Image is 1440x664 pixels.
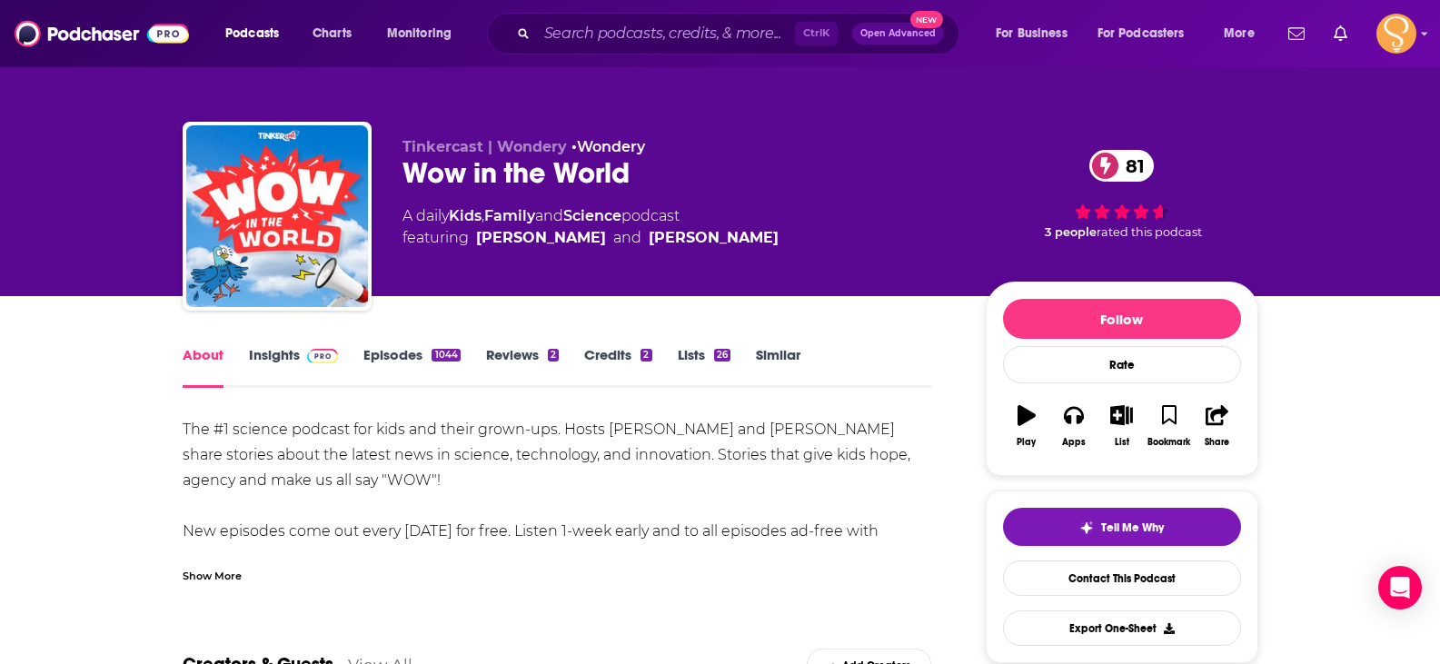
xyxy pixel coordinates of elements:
a: InsightsPodchaser Pro [249,346,339,388]
span: Podcasts [225,21,279,46]
span: Ctrl K [795,22,838,45]
div: Share [1205,437,1229,448]
button: open menu [213,19,303,48]
span: Tinkercast | Wondery [402,138,567,155]
button: Follow [1003,299,1241,339]
button: open menu [983,19,1090,48]
a: Science [563,207,621,224]
button: Open AdvancedNew [852,23,944,45]
span: 81 [1107,150,1154,182]
a: Charts [301,19,362,48]
button: Share [1193,393,1240,459]
a: Show notifications dropdown [1326,18,1355,49]
span: • [571,138,645,155]
button: List [1097,393,1145,459]
div: 26 [714,349,730,362]
div: 2 [548,349,559,362]
a: Family [484,207,535,224]
button: Play [1003,393,1050,459]
span: 3 people [1045,225,1097,239]
img: Podchaser Pro [307,349,339,363]
button: open menu [374,19,475,48]
div: Bookmark [1147,437,1190,448]
span: For Business [996,21,1068,46]
a: Episodes1044 [363,346,460,388]
button: tell me why sparkleTell Me Why [1003,508,1241,546]
span: , [482,207,484,224]
img: Podchaser - Follow, Share and Rate Podcasts [15,16,189,51]
button: Apps [1050,393,1097,459]
a: Wondery [577,138,645,155]
div: Apps [1062,437,1086,448]
div: Play [1017,437,1036,448]
a: Show notifications dropdown [1281,18,1312,49]
button: open menu [1086,19,1211,48]
a: Lists26 [678,346,730,388]
span: and [535,207,563,224]
span: Logged in as RebeccaAtkinson [1376,14,1416,54]
button: Bookmark [1146,393,1193,459]
a: Similar [756,346,800,388]
span: and [613,227,641,249]
a: About [183,346,223,388]
div: 1044 [432,349,460,362]
a: 81 [1089,150,1154,182]
div: A daily podcast [402,205,779,249]
span: rated this podcast [1097,225,1202,239]
a: Guy Raz [476,227,606,249]
input: Search podcasts, credits, & more... [537,19,795,48]
img: User Profile [1376,14,1416,54]
span: Charts [313,21,352,46]
a: Reviews2 [486,346,559,388]
span: For Podcasters [1097,21,1185,46]
div: 81 3 peoplerated this podcast [986,138,1258,251]
span: Open Advanced [860,29,936,38]
div: Open Intercom Messenger [1378,566,1422,609]
a: Contact This Podcast [1003,560,1241,596]
span: Tell Me Why [1101,520,1164,535]
div: Rate [1003,346,1241,383]
span: featuring [402,227,779,249]
span: Monitoring [387,21,452,46]
button: open menu [1211,19,1277,48]
span: New [910,11,943,28]
a: Credits2 [584,346,651,388]
img: tell me why sparkle [1079,520,1094,535]
div: The #1 science podcast for kids and their grown-ups. Hosts [PERSON_NAME] and [PERSON_NAME] share ... [183,417,932,595]
img: Wow in the World [186,125,368,307]
button: Export One-Sheet [1003,610,1241,646]
div: List [1115,437,1129,448]
button: Show profile menu [1376,14,1416,54]
a: Kids [449,207,482,224]
span: More [1224,21,1255,46]
div: Search podcasts, credits, & more... [504,13,977,55]
a: Mindy Thomas [649,227,779,249]
div: 2 [641,349,651,362]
